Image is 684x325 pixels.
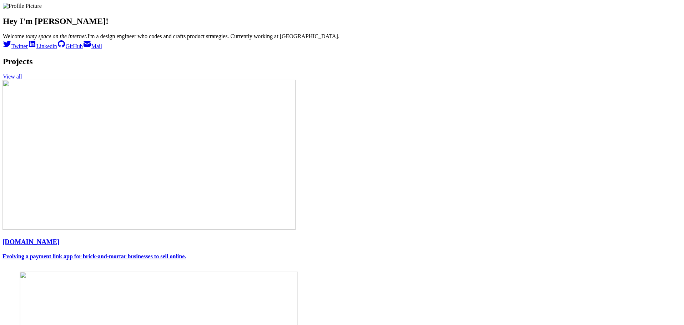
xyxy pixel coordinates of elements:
[83,43,102,49] a: Mail
[3,3,42,9] img: Profile Picture
[3,73,22,80] a: View all
[3,16,681,26] h1: Hey I'm [PERSON_NAME]!
[2,238,682,260] a: [DOMAIN_NAME]Evolving a payment link app for brick-and-mortar businesses to sell online.
[2,253,682,260] h4: Evolving a payment link app for brick-and-mortar businesses to sell online.
[3,43,28,49] a: Twitter
[30,33,87,39] em: my space on the internet.
[3,33,340,39] span: Welcome to I'm a design engineer who codes and crafts product strategies. Currently working at [G...
[28,43,57,49] a: Linkedin
[57,43,83,49] a: GitHub
[2,238,682,246] h3: [DOMAIN_NAME]
[3,57,681,66] h2: Projects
